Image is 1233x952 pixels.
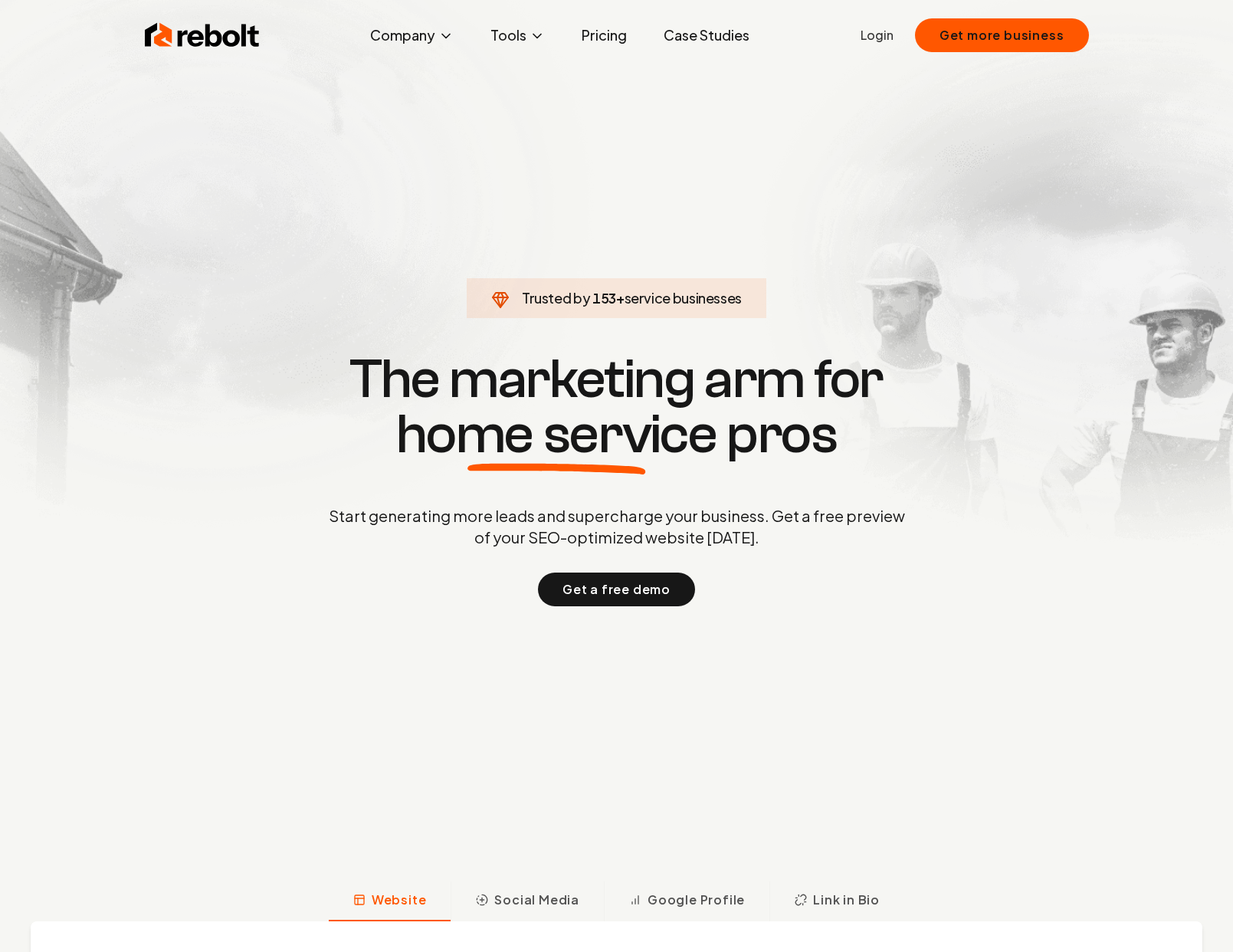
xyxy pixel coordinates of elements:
span: 153 [592,287,616,309]
span: service businesses [625,289,743,307]
span: Trusted by [522,289,590,307]
span: Website [372,891,427,909]
span: Link in Bio [813,891,880,909]
button: Get a free demo [538,573,695,606]
span: Google Profile [648,891,745,909]
button: Link in Bio [769,881,904,921]
button: Website [329,881,451,921]
p: Start generating more leads and supercharge your business. Get a free preview of your SEO-optimiz... [326,505,908,548]
button: Google Profile [604,881,769,921]
a: Pricing [569,20,639,51]
img: Rebolt Logo [145,20,260,51]
button: Social Media [451,881,604,921]
span: home service [396,407,717,462]
button: Tools [478,20,557,51]
span: Social Media [494,891,579,909]
button: Company [358,20,466,51]
button: Get more business [915,18,1089,52]
h1: The marketing arm for pros [249,352,985,462]
span: + [616,289,625,307]
a: Login [861,26,894,44]
a: Case Studies [651,20,762,51]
